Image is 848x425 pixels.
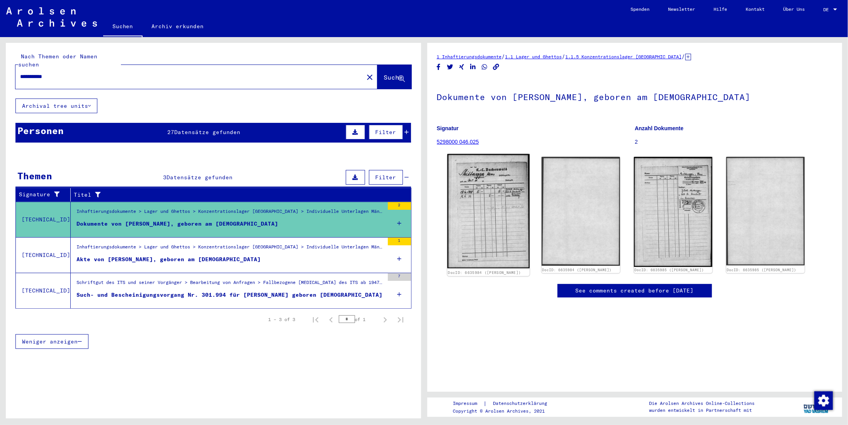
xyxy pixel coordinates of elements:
[542,157,620,266] img: 002.jpg
[492,62,500,72] button: Copy link
[6,7,97,27] img: Arolsen_neg.svg
[74,191,396,199] div: Titel
[76,208,384,219] div: Inhaftierungsdokumente > Lager und Ghettos > Konzentrationslager [GEOGRAPHIC_DATA] > Individuelle...
[448,270,521,275] a: DocID: 6635984 ([PERSON_NAME])
[802,397,831,416] img: yv_logo.png
[458,62,466,72] button: Share on Xing
[369,170,403,185] button: Filter
[823,7,832,12] span: DE
[362,69,377,85] button: Clear
[76,255,261,263] div: Akte von [PERSON_NAME], geboren am [DEMOGRAPHIC_DATA]
[308,312,323,327] button: First page
[19,189,72,201] div: Signature
[634,157,712,267] img: 001.jpg
[502,53,505,60] span: /
[649,400,755,407] p: Die Arolsen Archives Online-Collections
[174,129,240,136] span: Datensätze gefunden
[393,312,408,327] button: Last page
[76,220,278,228] div: Dokumente von [PERSON_NAME], geboren am [DEMOGRAPHIC_DATA]
[814,391,833,410] div: Zustimmung ändern
[15,334,88,349] button: Weniger anzeigen
[76,243,384,254] div: Inhaftierungsdokumente > Lager und Ghettos > Konzentrationslager [GEOGRAPHIC_DATA] > Individuelle...
[365,73,374,82] mat-icon: close
[76,291,382,299] div: Such- und Bescheinigungsvorgang Nr. 301.994 für [PERSON_NAME] geboren [DEMOGRAPHIC_DATA]
[377,65,411,89] button: Suche
[376,129,396,136] span: Filter
[446,62,454,72] button: Share on Twitter
[469,62,477,72] button: Share on LinkedIn
[369,125,403,139] button: Filter
[16,273,71,308] td: [TECHNICAL_ID]
[269,316,296,323] div: 1 – 3 of 3
[76,279,384,290] div: Schriftgut des ITS und seiner Vorgänger > Bearbeitung von Anfragen > Fallbezogene [MEDICAL_DATA] ...
[682,53,685,60] span: /
[505,54,562,59] a: 1.1 Lager und Ghettos
[19,190,65,199] div: Signature
[437,79,833,113] h1: Dokumente von [PERSON_NAME], geboren am [DEMOGRAPHIC_DATA]
[377,312,393,327] button: Next page
[447,154,529,269] img: 001.jpg
[143,17,213,36] a: Archiv erkunden
[103,17,143,37] a: Suchen
[435,62,443,72] button: Share on Facebook
[453,399,557,408] div: |
[323,312,339,327] button: Previous page
[18,53,97,68] mat-label: Nach Themen oder Namen suchen
[634,268,704,272] a: DocID: 6635985 ([PERSON_NAME])
[74,189,404,201] div: Titel
[481,62,489,72] button: Share on WhatsApp
[566,54,682,59] a: 1.1.5 Konzentrationslager [GEOGRAPHIC_DATA]
[635,138,833,146] p: 2
[376,174,396,181] span: Filter
[727,268,796,272] a: DocID: 6635985 ([PERSON_NAME])
[649,407,755,414] p: wurden entwickelt in Partnerschaft mit
[542,268,612,272] a: DocID: 6635984 ([PERSON_NAME])
[384,73,403,81] span: Suche
[726,157,805,265] img: 002.jpg
[453,399,484,408] a: Impressum
[17,124,64,138] div: Personen
[437,54,502,59] a: 1 Inhaftierungsdokumente
[15,99,97,113] button: Archival tree units
[814,391,833,410] img: Zustimmung ändern
[635,125,683,131] b: Anzahl Dokumente
[453,408,557,415] p: Copyright © Arolsen Archives, 2021
[339,316,377,323] div: of 1
[576,287,694,295] a: See comments created before [DATE]
[22,338,78,345] span: Weniger anzeigen
[437,125,459,131] b: Signatur
[437,139,479,145] a: 5298000 046.025
[167,129,174,136] span: 27
[487,399,557,408] a: Datenschutzerklärung
[562,53,566,60] span: /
